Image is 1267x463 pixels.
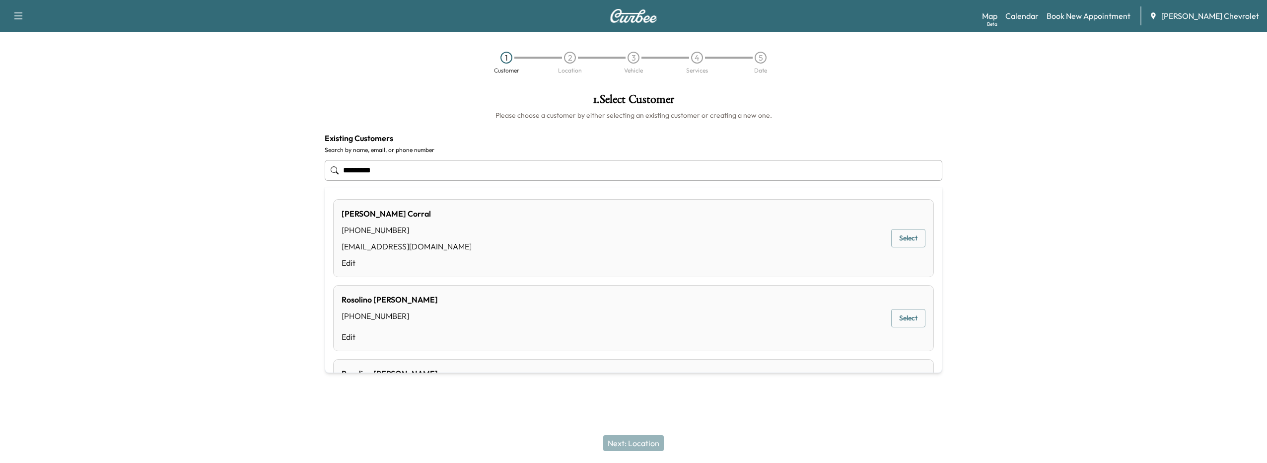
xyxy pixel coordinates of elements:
div: 2 [564,52,576,64]
div: Location [558,68,582,74]
div: Date [754,68,767,74]
div: Rosolino [PERSON_NAME] [342,294,438,306]
a: MapBeta [982,10,997,22]
span: [PERSON_NAME] Chevrolet [1161,10,1259,22]
div: [PHONE_NUMBER] [342,224,472,236]
div: Customer [494,68,519,74]
a: Edit [342,257,472,269]
a: Edit [342,331,438,343]
div: Services [686,68,708,74]
div: [EMAIL_ADDRESS][DOMAIN_NAME] [342,240,472,252]
div: 4 [691,52,703,64]
div: Rosolino [PERSON_NAME] [342,368,472,380]
div: [PERSON_NAME] Corral [342,208,472,220]
div: Vehicle [624,68,643,74]
h6: Please choose a customer by either selecting an existing customer or creating a new one. [325,110,942,120]
a: Calendar [1005,10,1039,22]
div: 1 [500,52,512,64]
h4: Existing Customers [325,132,942,144]
h1: 1 . Select Customer [325,93,942,110]
label: Search by name, email, or phone number [325,146,942,154]
img: Curbee Logo [610,9,657,23]
a: Book New Appointment [1047,10,1130,22]
div: 3 [628,52,639,64]
button: Select [891,309,925,327]
div: Beta [987,20,997,28]
button: Select [891,229,925,247]
div: [PHONE_NUMBER] [342,310,438,322]
div: 5 [755,52,767,64]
